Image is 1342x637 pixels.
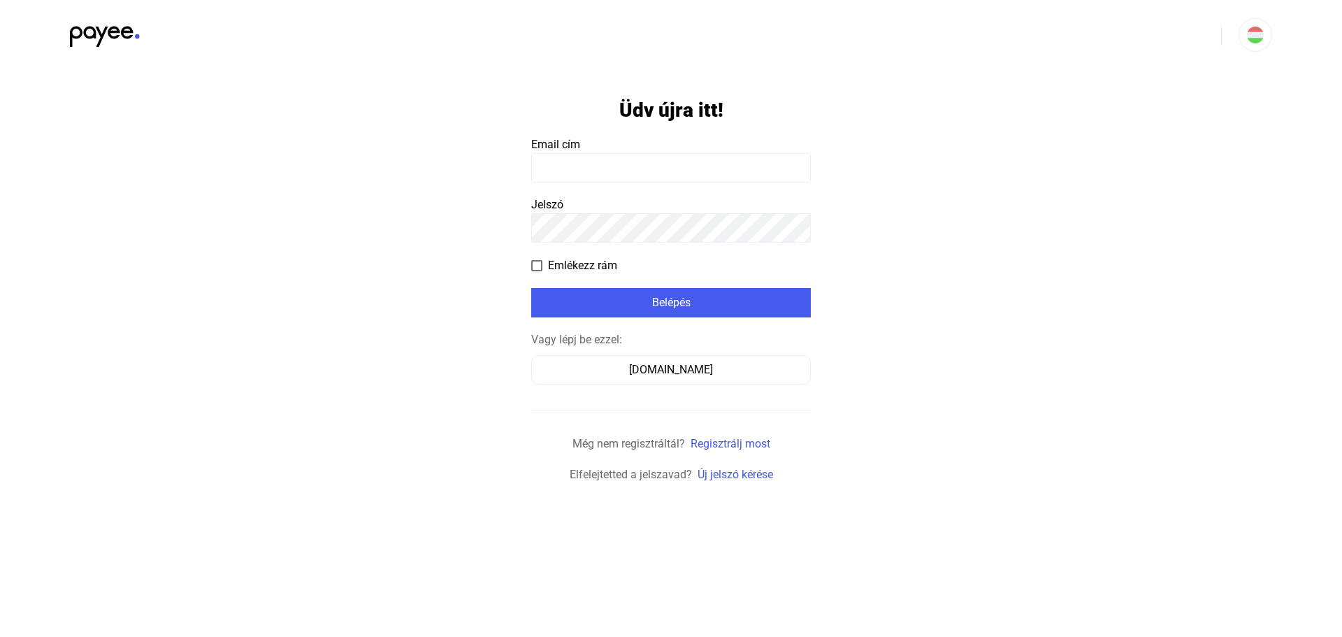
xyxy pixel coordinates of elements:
span: Email cím [531,138,580,151]
a: Regisztrálj most [691,437,770,450]
button: [DOMAIN_NAME] [531,355,811,385]
h1: Üdv újra itt! [619,98,723,122]
span: Emlékezz rám [548,257,617,274]
button: HU [1239,18,1272,52]
span: Elfelejtetted a jelszavad? [570,468,692,481]
div: Vagy lépj be ezzel: [531,331,811,348]
a: [DOMAIN_NAME] [531,363,811,376]
img: HU [1247,27,1264,43]
button: Belépés [531,288,811,317]
a: Új jelszó kérése [698,468,773,481]
div: Belépés [535,294,807,311]
span: Még nem regisztráltál? [572,437,685,450]
img: black-payee-blue-dot.svg [70,18,140,47]
div: [DOMAIN_NAME] [536,362,806,378]
span: Jelszó [531,198,563,211]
